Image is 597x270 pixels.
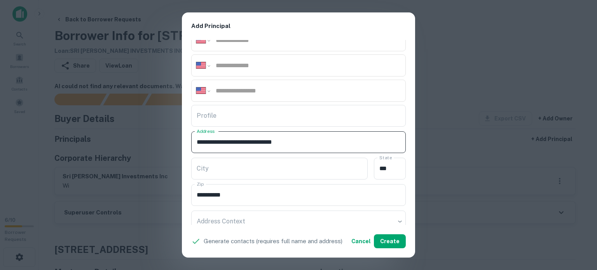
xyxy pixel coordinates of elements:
[204,237,342,246] p: Generate contacts (requires full name and address)
[191,211,406,232] div: ​
[182,12,415,40] h2: Add Principal
[197,128,215,134] label: Address
[374,234,406,248] button: Create
[558,208,597,245] iframe: Chat Widget
[379,154,392,161] label: State
[348,234,374,248] button: Cancel
[197,181,204,187] label: Zip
